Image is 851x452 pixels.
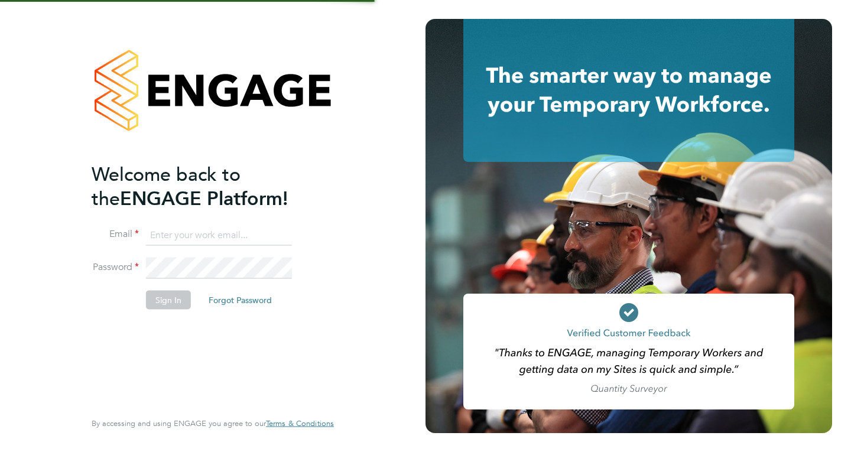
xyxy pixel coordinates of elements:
button: Forgot Password [199,291,281,310]
label: Password [92,261,139,274]
span: Terms & Conditions [266,418,334,428]
input: Enter your work email... [146,225,292,246]
h2: ENGAGE Platform! [92,162,322,210]
a: Terms & Conditions [266,419,334,428]
label: Email [92,228,139,240]
button: Sign In [146,291,191,310]
span: By accessing and using ENGAGE you agree to our [92,418,334,428]
span: Welcome back to the [92,162,241,210]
